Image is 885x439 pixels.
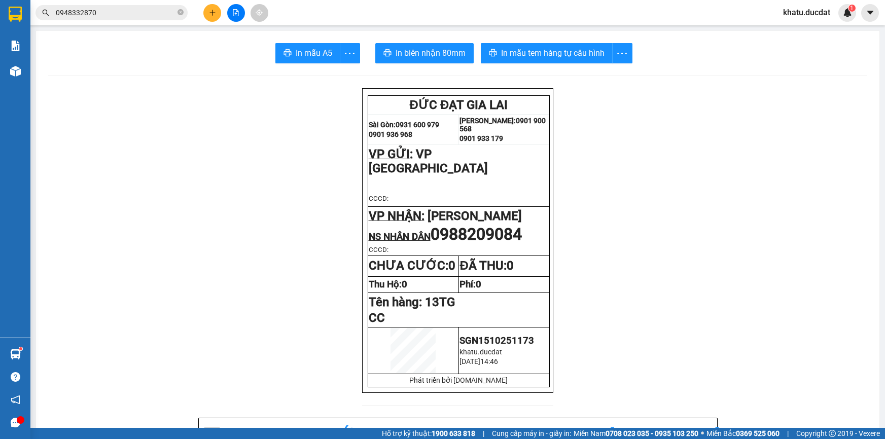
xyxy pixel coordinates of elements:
[369,231,431,242] span: NS NHÂN DÂN
[606,429,698,437] strong: 0708 023 035 - 0935 103 250
[850,5,854,12] span: 1
[369,311,385,325] span: CC
[375,43,474,63] button: printerIn biên nhận 80mm
[369,279,407,290] strong: Thu Hộ:
[736,429,780,437] strong: 0369 525 060
[369,259,455,273] strong: CHƯA CƯỚC:
[209,9,216,16] span: plus
[9,7,22,22] img: logo-vxr
[10,66,21,77] img: warehouse-icon
[42,9,49,16] span: search
[368,374,550,387] td: Phát triển bởi [DOMAIN_NAME]
[706,428,780,439] span: Miền Bắc
[178,8,184,18] span: close-circle
[481,43,613,63] button: printerIn mẫu tem hàng tự cấu hình
[284,49,292,58] span: printer
[10,41,21,51] img: solution-icon
[275,43,340,63] button: printerIn mẫu A5
[787,428,789,439] span: |
[10,349,21,359] img: warehouse-icon
[11,418,20,427] span: message
[296,47,332,59] span: In mẫu A5
[459,279,481,290] strong: Phí:
[843,8,852,17] img: icon-new-feature
[459,348,502,356] span: khatu.ducdat
[431,225,522,244] span: 0988209084
[11,372,20,382] span: question-circle
[203,4,221,22] button: plus
[11,395,20,405] span: notification
[369,246,388,253] span: CCCD:
[178,9,184,15] span: close-circle
[476,279,481,290] span: 0
[448,259,455,273] span: 0
[227,4,245,22] button: file-add
[369,195,388,202] span: CCCD:
[775,6,838,19] span: khatu.ducdat
[369,209,424,223] span: VP NHẬN:
[459,117,516,125] strong: [PERSON_NAME]:
[369,130,412,138] strong: 0901 936 968
[396,47,466,59] span: In biên nhận 80mm
[256,9,263,16] span: aim
[369,147,488,175] span: VP [GEOGRAPHIC_DATA]
[459,117,546,133] strong: 0901 900 568
[701,431,704,435] span: ⚪️
[369,295,455,309] span: Tên hàng:
[340,43,360,63] button: more
[340,47,360,60] span: more
[459,335,534,346] span: SGN1510251173
[829,430,836,437] span: copyright
[402,279,407,290] span: 0
[574,428,698,439] span: Miền Nam
[396,121,439,129] strong: 0931 600 979
[369,121,396,129] strong: Sài Gòn:
[56,7,175,18] input: Tìm tên, số ĐT hoặc mã đơn
[383,49,392,58] span: printer
[492,428,571,439] span: Cung cấp máy in - giấy in:
[489,49,497,58] span: printer
[428,209,522,223] span: [PERSON_NAME]
[432,429,475,437] strong: 1900 633 818
[459,357,480,365] span: [DATE]
[612,43,632,63] button: more
[459,134,503,142] strong: 0901 933 179
[613,47,632,60] span: more
[483,428,484,439] span: |
[251,4,268,22] button: aim
[507,259,514,273] span: 0
[861,4,879,22] button: caret-down
[480,357,498,365] span: 14:46
[501,47,605,59] span: In mẫu tem hàng tự cấu hình
[232,9,239,16] span: file-add
[425,295,455,309] span: 13TG
[410,98,508,112] span: ĐỨC ĐẠT GIA LAI
[19,347,22,350] sup: 1
[369,147,413,161] span: VP GỬI:
[866,8,875,17] span: caret-down
[382,428,475,439] span: Hỗ trợ kỹ thuật:
[459,259,513,273] strong: ĐÃ THU:
[848,5,856,12] sup: 1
